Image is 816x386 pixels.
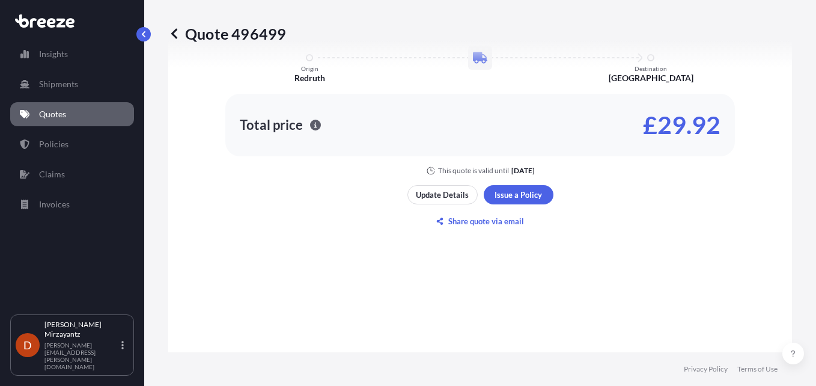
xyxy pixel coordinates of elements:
p: Shipments [39,78,78,90]
p: Share quote via email [448,215,524,227]
p: £29.92 [643,115,720,135]
p: Issue a Policy [495,189,542,201]
a: Privacy Policy [684,364,728,374]
a: Terms of Use [737,364,778,374]
a: Claims [10,162,134,186]
p: [GEOGRAPHIC_DATA] [609,72,693,84]
p: Origin [301,65,318,72]
a: Shipments [10,72,134,96]
p: Redruth [294,72,325,84]
p: Policies [39,138,69,150]
button: Issue a Policy [484,185,553,204]
p: [PERSON_NAME] Mirzayantz [44,320,119,339]
a: Invoices [10,192,134,216]
a: Policies [10,132,134,156]
p: Update Details [416,189,469,201]
p: Quotes [39,108,66,120]
p: [PERSON_NAME][EMAIL_ADDRESS][PERSON_NAME][DOMAIN_NAME] [44,342,119,370]
span: D [23,339,32,351]
button: Share quote via email [407,212,553,231]
p: Destination [635,65,667,72]
p: [DATE] [511,166,535,176]
p: Claims [39,168,65,180]
button: Update Details [407,185,478,204]
p: Invoices [39,198,70,210]
a: Insights [10,42,134,66]
a: Quotes [10,102,134,126]
p: Total price [240,119,303,131]
p: Quote 496499 [168,24,286,43]
p: This quote is valid until [438,166,509,176]
p: Insights [39,48,68,60]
